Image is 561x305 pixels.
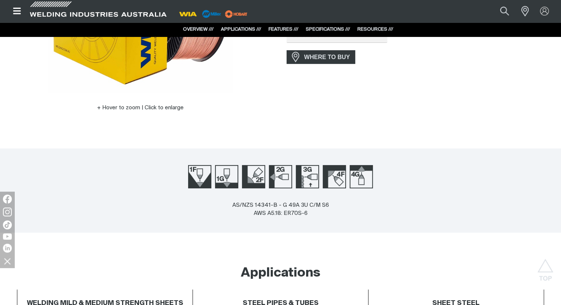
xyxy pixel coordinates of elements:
[492,3,517,20] button: Search products
[3,244,12,253] img: LinkedIn
[242,165,265,188] img: Welding Position 2F
[223,8,250,20] img: miller
[299,51,355,63] span: WHERE TO BUY
[3,233,12,240] img: YouTube
[296,165,319,188] img: Welding Position 3G Up
[3,195,12,203] img: Facebook
[537,259,554,275] button: Scroll to top
[3,208,12,216] img: Instagram
[350,165,373,188] img: Welding Position 4G
[1,255,14,267] img: hide socials
[269,27,298,32] a: FEATURES ///
[215,165,238,188] img: Welding Position 1G
[306,27,350,32] a: SPECIFICATIONS ///
[3,220,12,229] img: TikTok
[232,201,329,218] div: AS/NZS 14341-B - G 49A 3U C/M S6 AWS A5.18: ER70S-6
[221,27,261,32] a: APPLICATIONS ///
[323,165,346,188] img: Welding Position 4F
[287,50,356,64] a: WHERE TO BUY
[357,27,393,32] a: RESOURCES ///
[269,165,292,188] img: Welding Position 2G
[93,103,188,112] button: Hover to zoom | Click to enlarge
[183,27,214,32] a: OVERVIEW ///
[223,11,250,17] a: miller
[483,3,517,20] input: Product name or item number...
[188,165,211,188] img: Welding Position 1F
[241,265,321,281] h2: Applications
